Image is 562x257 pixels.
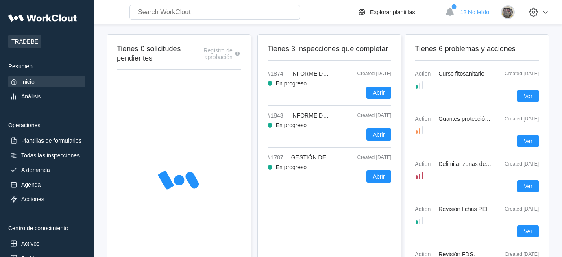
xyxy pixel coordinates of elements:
div: Operaciones [8,122,85,128]
div: En progreso [276,122,307,128]
span: Abrir [373,174,385,179]
div: Análisis [21,93,41,100]
span: Curso fitosanitario [438,70,484,77]
div: Resumen [8,63,85,70]
span: Guantes protección mecánica aptos para HC [438,115,552,122]
span: Abrir [373,132,385,137]
div: Created [DATE] [498,161,539,167]
span: #1787 [268,154,288,161]
a: Agenda [8,179,85,190]
div: Activos [21,240,39,247]
h2: Tienes 6 problemas y acciones [415,44,539,54]
h2: Tienes 3 inspecciones que completar [268,44,392,54]
span: Ver [524,229,532,234]
span: GESTIÓN DEL CAMBIO [291,154,353,161]
div: Agenda [21,181,41,188]
a: Análisis [8,91,85,102]
input: Search WorkClout [129,5,300,20]
div: Created [DATE] [498,206,539,212]
div: En progreso [276,164,307,170]
div: Acciones [21,196,44,203]
button: Ver [517,225,539,237]
a: Acciones [8,194,85,205]
span: Ver [524,183,532,189]
div: Created [DATE] [338,71,391,76]
span: Delimitar zonas de venteo [438,161,504,167]
div: Plantillas de formularios [21,137,82,144]
a: Todas las inspecciones [8,150,85,161]
span: TRADEBE [8,35,41,48]
span: Revisión fichas PEI [438,206,488,212]
span: Ver [524,138,532,144]
span: Action [415,161,435,167]
a: Explorar plantillas [357,7,441,17]
div: Inicio [21,78,35,85]
a: A demanda [8,164,85,176]
span: Ver [524,93,532,99]
button: Ver [517,90,539,102]
div: Explorar plantillas [370,9,415,15]
a: Activos [8,238,85,249]
span: 12 No leído [460,9,489,15]
a: Plantillas de formularios [8,135,85,146]
h2: Tienes 0 solicitudes pendientes [117,44,190,63]
div: Todas las inspecciones [21,152,80,159]
span: Action [415,70,435,77]
button: Abrir [366,87,392,99]
div: Centro de conocimiento [8,225,85,231]
span: INFORME DE INVESTIGACIÓN ACCIDENTES / INCIDENTES [291,112,450,119]
button: Abrir [366,128,392,141]
img: 2f847459-28ef-4a61-85e4-954d408df519.jpg [501,5,515,19]
div: Created [DATE] [338,155,391,160]
div: Registro de aprobación [190,47,233,60]
span: #1843 [268,112,288,119]
span: Action [415,115,435,122]
button: Ver [517,135,539,147]
span: #1874 [268,70,288,77]
div: Created [DATE] [498,116,539,122]
div: Created [DATE] [338,113,391,118]
span: Abrir [373,90,385,96]
div: Created [DATE] [498,71,539,76]
button: Abrir [366,170,392,183]
div: A demanda [21,167,50,173]
button: Ver [517,180,539,192]
span: INFORME DE INVESTIGACIÓN ACCIDENTES / INCIDENTES [291,70,450,77]
div: En progreso [276,80,307,87]
div: Created [DATE] [498,251,539,257]
a: Inicio [8,76,85,87]
span: Action [415,206,435,212]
